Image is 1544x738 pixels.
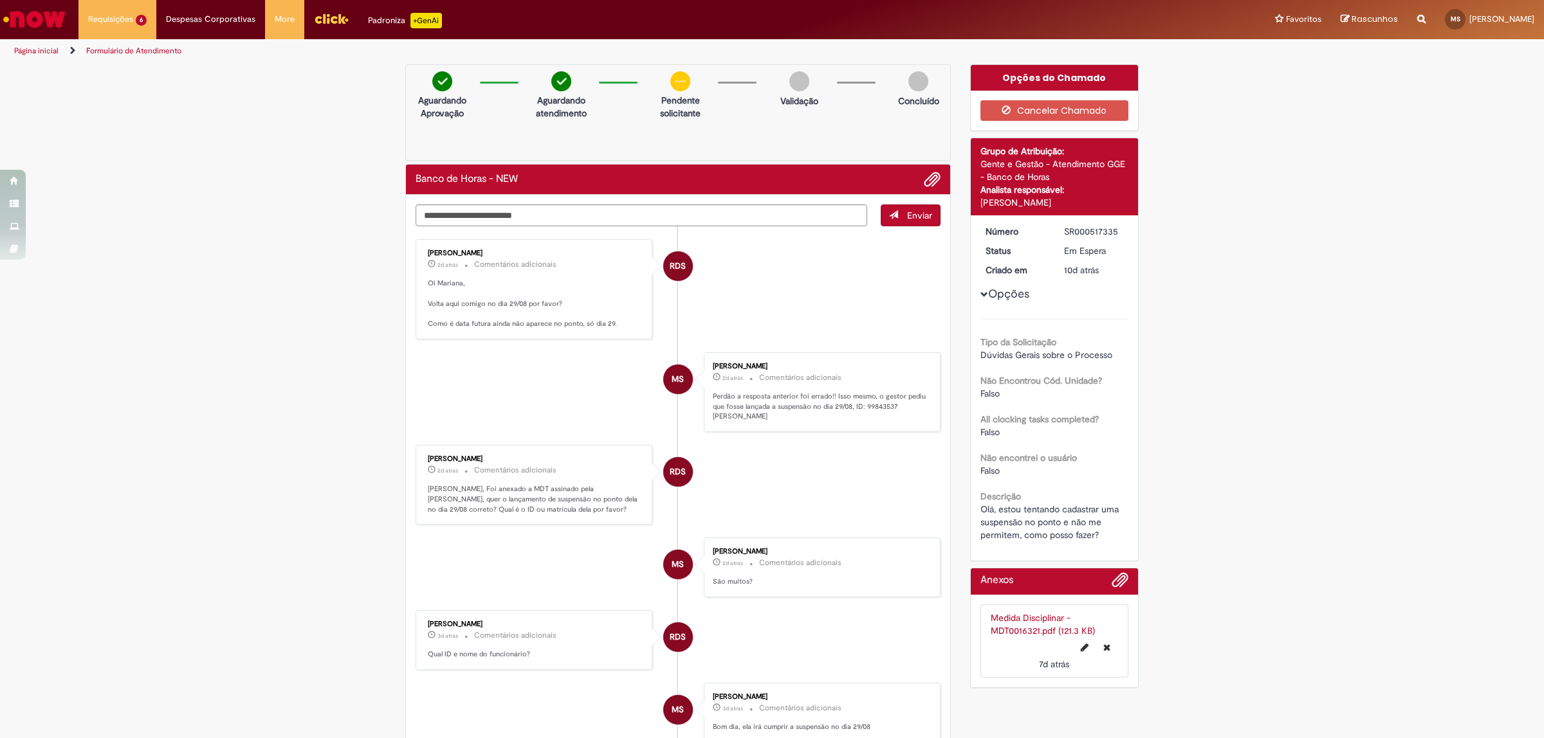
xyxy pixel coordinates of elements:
[88,13,133,26] span: Requisições
[1112,571,1128,595] button: Adicionar anexos
[86,46,181,56] a: Formulário de Atendimento
[898,94,939,107] p: Concluído
[663,622,693,652] div: Raquel De Souza
[672,694,684,725] span: MS
[10,39,1020,63] ul: Trilhas de página
[1,6,68,32] img: ServiceNow
[713,392,927,422] p: Perdão a resposta anterior foi errado!! Isso mesmo, o gestor pediu que fosse lançada a suspensão ...
[1096,637,1118,658] button: Excluir Medida Disciplinar -MDT0016321.pdf
[980,465,1000,476] span: Falso
[759,372,841,383] small: Comentários adicionais
[1451,15,1460,23] span: MS
[411,94,473,120] p: Aguardando Aprovação
[980,196,1129,209] div: [PERSON_NAME]
[976,264,1055,276] dt: Criado em
[1064,264,1099,276] time: 19/08/2025 11:24:24
[980,426,1000,438] span: Falso
[416,174,518,185] h2: Banco de Horas - NEW Histórico de tíquete
[474,630,556,641] small: Comentários adicionais
[713,693,927,701] div: [PERSON_NAME]
[1039,658,1069,670] span: 7d atrás
[713,722,927,732] p: Bom dia, ela irá cumprir a suspensão no dia 29/08
[713,548,927,555] div: [PERSON_NAME]
[780,94,818,107] p: Validação
[649,94,712,120] p: Pendente solicitante
[670,71,690,91] img: circle-minus.png
[991,612,1095,636] a: Medida Disciplinar -MDT0016321.pdf (121.3 KB)
[722,559,743,567] span: 2d atrás
[980,575,1013,586] h2: Anexos
[474,259,556,270] small: Comentários adicionais
[663,550,693,579] div: Mariana Stephany Zani Da Silva
[980,388,1000,399] span: Falso
[713,577,927,587] p: São muitos?
[437,261,458,269] time: 26/08/2025 17:40:38
[722,374,743,382] span: 2d atrás
[976,225,1055,238] dt: Número
[971,65,1139,91] div: Opções do Chamado
[980,375,1102,386] b: Não Encontrou Cód. Unidade?
[428,455,642,463] div: [PERSON_NAME]
[881,204,941,226] button: Enviar
[663,457,693,487] div: Raquel De Souza
[428,278,642,329] p: Oi Mariana, Volta aqui comigo no dia 29/08 por favor? Como é data futura ainda não aparece no pon...
[530,94,593,120] p: Aguardando atendimento
[428,649,642,660] p: Qual ID e nome do funcionário?
[789,71,809,91] img: img-circle-grey.png
[672,549,684,580] span: MS
[437,467,458,474] time: 26/08/2025 17:02:19
[663,695,693,724] div: Mariana Stephany Zani Da Silva
[663,364,693,394] div: Mariana Stephany Zani Da Silva
[1341,14,1398,26] a: Rascunhos
[980,183,1129,196] div: Analista responsável:
[1064,264,1124,276] div: 19/08/2025 11:24:24
[976,244,1055,257] dt: Status
[437,467,458,474] span: 2d atrás
[759,703,841,714] small: Comentários adicionais
[416,204,867,227] textarea: Digite sua mensagem aqui...
[136,15,147,26] span: 6
[722,705,743,712] span: 3d atrás
[980,100,1129,121] button: Cancelar Chamado
[980,336,1056,348] b: Tipo da Solicitação
[980,145,1129,157] div: Grupo de Atribuição:
[980,491,1021,502] b: Descrição
[368,13,442,28] div: Padroniza
[1073,637,1096,658] button: Editar nome de arquivo Medida Disciplinar -MDT0016321.pdf
[980,503,1121,541] span: Olá, estou tentando cadastrar uma suspensão no ponto e não me permitem, como posso fazer?
[1064,225,1124,238] div: SR000517335
[722,559,743,567] time: 26/08/2025 16:28:55
[1064,244,1124,257] div: Em Espera
[437,632,458,640] span: 3d atrás
[759,557,841,568] small: Comentários adicionais
[410,13,442,28] p: +GenAi
[663,251,693,281] div: Raquel De Souza
[908,71,928,91] img: img-circle-grey.png
[14,46,59,56] a: Página inicial
[980,157,1129,183] div: Gente e Gestão - Atendimento GGE - Banco de Horas
[670,456,686,487] span: RDS
[428,620,642,628] div: [PERSON_NAME]
[1286,13,1321,26] span: Favoritos
[437,632,458,640] time: 26/08/2025 13:09:57
[1469,14,1534,24] span: [PERSON_NAME]
[722,374,743,382] time: 26/08/2025 17:15:50
[907,210,932,221] span: Enviar
[1352,13,1398,25] span: Rascunhos
[428,249,642,257] div: [PERSON_NAME]
[437,261,458,269] span: 2d atrás
[670,251,686,282] span: RDS
[722,705,743,712] time: 26/08/2025 10:51:46
[980,349,1112,361] span: Dúvidas Gerais sobre o Processo
[314,9,349,28] img: click_logo_yellow_360x200.png
[551,71,571,91] img: check-circle-green.png
[713,363,927,370] div: [PERSON_NAME]
[672,364,684,395] span: MS
[670,622,686,652] span: RDS
[474,465,556,476] small: Comentários adicionais
[166,13,255,26] span: Despesas Corporativas
[1064,264,1099,276] span: 10d atrás
[432,71,452,91] img: check-circle-green.png
[924,171,941,188] button: Adicionar anexos
[1039,658,1069,670] time: 21/08/2025 13:57:34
